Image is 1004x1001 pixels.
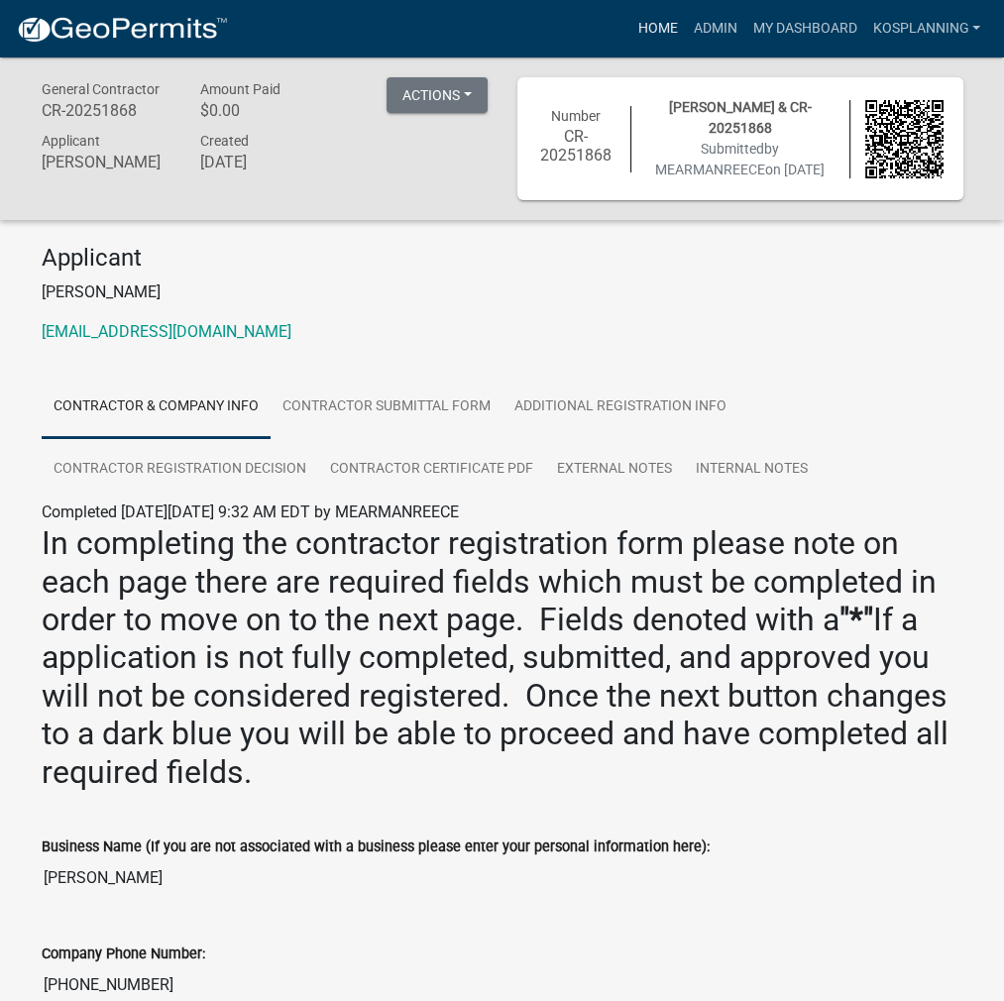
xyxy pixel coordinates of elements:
[42,101,170,120] h6: CR-20251868
[42,438,318,501] a: Contractor Registration Decision
[865,100,944,178] img: QR code
[42,153,170,171] h6: [PERSON_NAME]
[42,376,271,439] a: Contractor & Company Info
[42,840,710,854] label: Business Name (If you are not associated with a business please enter your personal information h...
[669,99,812,136] span: [PERSON_NAME] & CR-20251868
[42,81,160,97] span: General Contractor
[685,10,744,48] a: Admin
[629,10,685,48] a: Home
[271,376,502,439] a: Contractor Submittal Form
[42,322,291,341] a: [EMAIL_ADDRESS][DOMAIN_NAME]
[199,81,279,97] span: Amount Paid
[42,502,459,521] span: Completed [DATE][DATE] 9:32 AM EDT by MEARMANREECE
[537,127,615,165] h6: CR-20251868
[684,438,820,501] a: Internal Notes
[502,376,738,439] a: Additional Registration Info
[318,438,545,501] a: Contractor Certificate PDF
[545,438,684,501] a: External Notes
[864,10,988,48] a: kosplanning
[42,524,963,791] h2: In completing the contractor registration form please note on each page there are required fields...
[655,141,825,177] span: Submitted on [DATE]
[551,108,601,124] span: Number
[199,101,328,120] h6: $0.00
[42,280,963,304] p: [PERSON_NAME]
[42,947,205,961] label: Company Phone Number:
[199,133,248,149] span: Created
[42,244,963,273] h4: Applicant
[42,133,100,149] span: Applicant
[744,10,864,48] a: My Dashboard
[387,77,488,113] button: Actions
[199,153,328,171] h6: [DATE]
